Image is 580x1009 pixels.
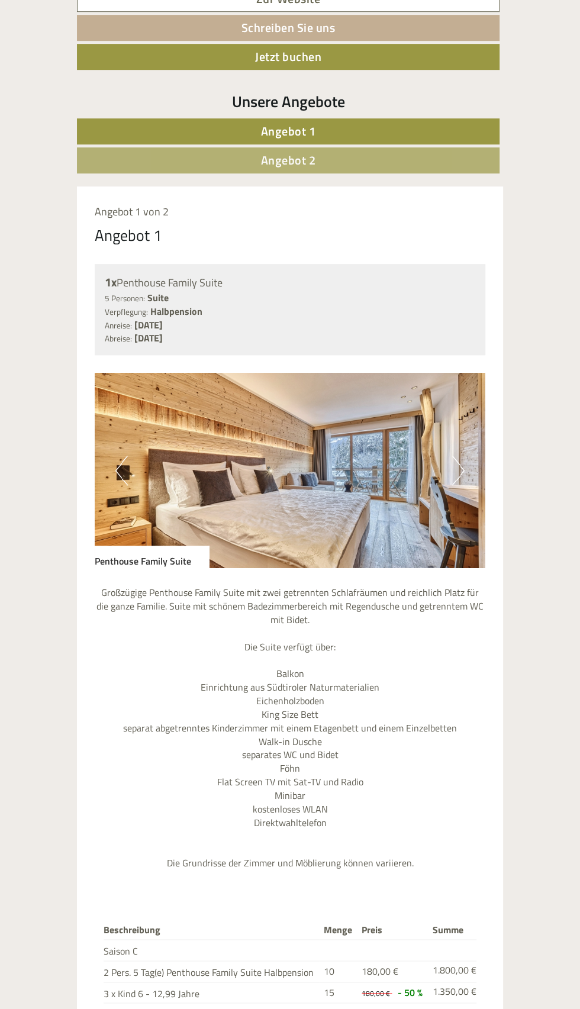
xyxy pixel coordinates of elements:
td: 3 x Kind 6 - 12,99 Jahre [104,982,319,1003]
button: Senden [314,307,391,333]
span: Angebot 2 [261,151,316,169]
th: Beschreibung [104,921,319,939]
button: Previous [115,456,128,485]
td: 1.350,00 € [428,982,476,1003]
div: [GEOGRAPHIC_DATA] [18,34,183,44]
button: Next [452,456,465,485]
a: Jetzt buchen [77,44,500,70]
span: 180,00 € [362,988,390,999]
b: Halbpension [150,304,202,318]
span: 180,00 € [362,964,398,978]
small: Abreise: [105,333,132,344]
td: Saison C [104,939,319,960]
b: 1x [105,273,117,291]
small: Verpflegung: [105,306,148,318]
span: Angebot 1 von 2 [95,204,169,220]
td: 2 Pers. 5 Tag(e) Penthouse Family Suite Halbpension [104,960,319,982]
a: Schreiben Sie uns [77,15,500,41]
span: Angebot 1 [261,122,316,140]
p: Großzügige Penthouse Family Suite mit zwei getrennten Schlafräumen und reichlich Platz für die ga... [95,586,485,870]
th: Menge [319,921,357,939]
div: Guten Tag, wie können wir Ihnen helfen? [9,32,189,68]
small: 5 Personen: [105,292,145,304]
small: Anreise: [105,320,132,331]
div: Unsere Angebote [77,91,500,112]
img: image [95,373,485,568]
div: Angebot 1 [95,224,162,246]
div: Penthouse Family Suite [95,546,209,568]
td: 10 [319,960,357,982]
div: Penthouse Family Suite [105,274,475,291]
td: 15 [319,982,357,1003]
div: [DATE] [175,9,216,29]
b: Suite [147,291,169,305]
th: Preis [357,921,427,939]
small: 21:57 [18,57,183,66]
b: [DATE] [134,331,163,345]
span: - 50 % [398,985,423,1000]
th: Summe [428,921,476,939]
td: 1.800,00 € [428,960,476,982]
b: [DATE] [134,318,163,332]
